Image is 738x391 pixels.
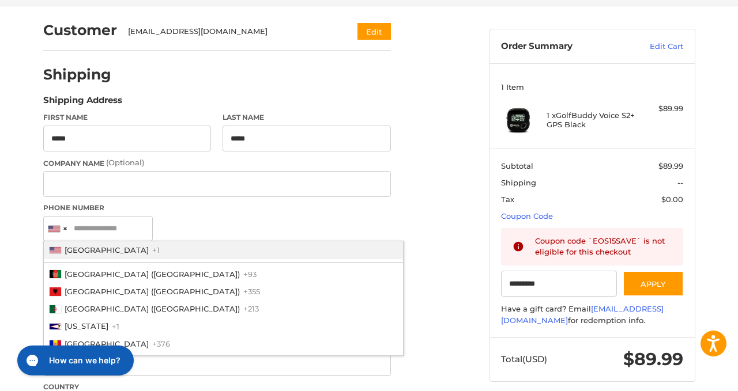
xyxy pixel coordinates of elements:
button: Apply [623,271,684,297]
span: +1 [152,245,160,255]
span: Total (USD) [501,354,547,365]
span: +376 [152,339,170,348]
div: [EMAIL_ADDRESS][DOMAIN_NAME] [128,26,335,37]
a: Edit Cart [625,41,683,52]
span: $0.00 [661,195,683,204]
div: $89.99 [638,103,683,115]
span: [GEOGRAPHIC_DATA] (‫[GEOGRAPHIC_DATA]‬‎) [65,269,240,279]
span: [GEOGRAPHIC_DATA] (‫[GEOGRAPHIC_DATA]‬‎) [65,304,240,313]
label: Last Name [223,112,391,123]
button: Edit [357,23,391,40]
a: [EMAIL_ADDRESS][DOMAIN_NAME] [501,304,664,325]
h2: Shipping [43,66,111,83]
a: Coupon Code [501,211,553,221]
div: United States: +1 [44,217,70,241]
span: [GEOGRAPHIC_DATA] [65,339,149,348]
span: +355 [243,287,260,296]
legend: Shipping Address [43,94,122,112]
label: Company Name [43,157,391,169]
h3: Order Summary [501,41,625,52]
h4: 1 x GolfBuddy Voice S2+ GPS Black [547,111,635,130]
h2: Customer [43,21,117,39]
label: Phone Number [43,203,391,213]
iframe: Gorgias live chat messenger [12,341,137,379]
span: [US_STATE] [65,321,108,331]
span: [GEOGRAPHIC_DATA] [65,245,149,255]
label: First Name [43,112,212,123]
span: $89.99 [623,348,683,370]
span: +213 [243,304,259,313]
ul: List of countries [43,241,404,356]
span: [GEOGRAPHIC_DATA] ([GEOGRAPHIC_DATA]) [65,287,240,296]
span: Tax [501,195,514,204]
input: Gift Certificate or Coupon Code [501,271,617,297]
span: Shipping [501,178,536,187]
span: +1 [112,321,119,331]
h3: 1 Item [501,82,683,92]
small: (Optional) [106,158,144,167]
div: Have a gift card? Email for redemption info. [501,303,683,326]
span: $89.99 [658,161,683,170]
div: Coupon code `EOS15SAVE` is not eligible for this checkout [535,236,672,258]
span: +93 [243,269,257,279]
span: -- [677,178,683,187]
span: Subtotal [501,161,533,170]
